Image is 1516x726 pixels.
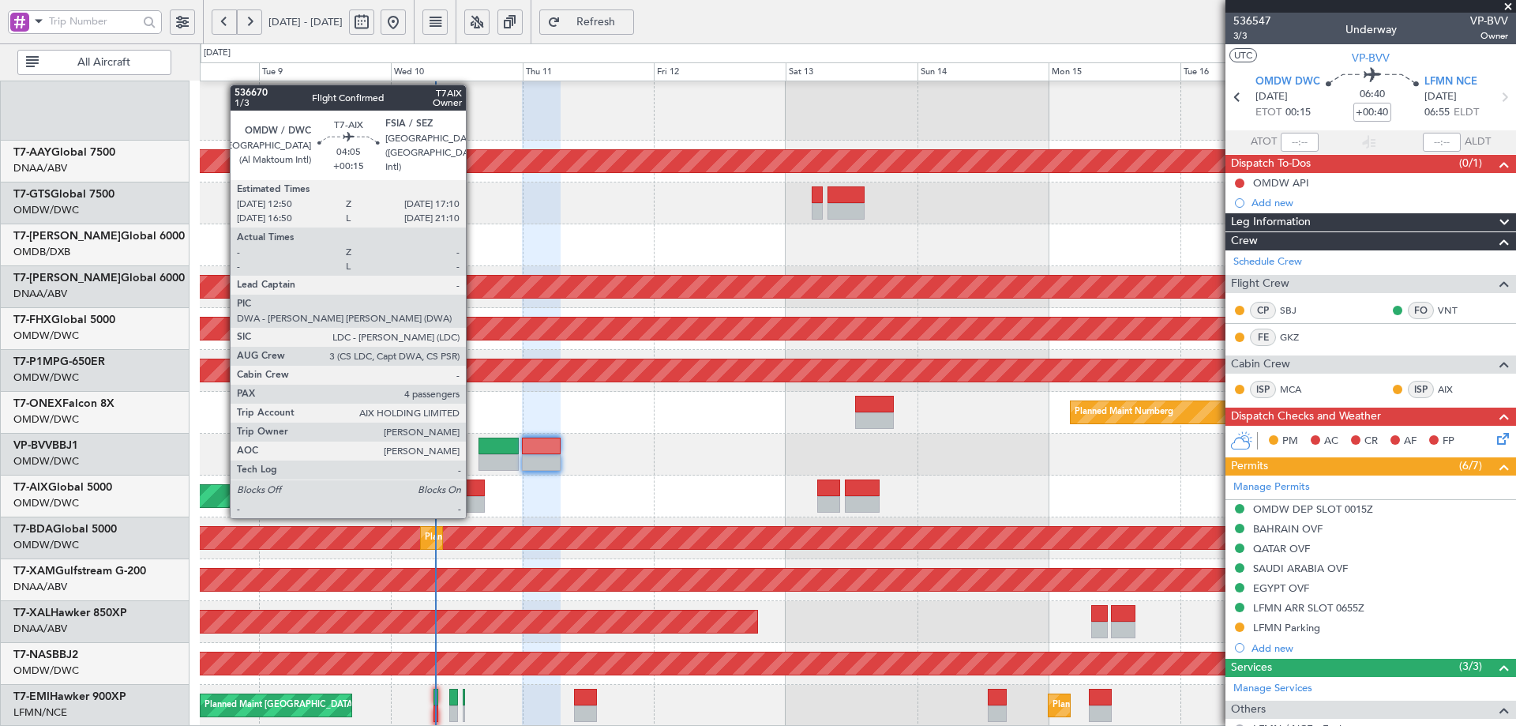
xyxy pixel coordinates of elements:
span: ALDT [1465,134,1491,150]
span: T7-ONEX [13,398,62,409]
div: SAUDI ARABIA OVF [1253,562,1348,575]
span: T7-NAS [13,649,52,660]
span: 06:55 [1424,105,1450,121]
a: OMDW/DWC [13,538,79,552]
span: 3/3 [1233,29,1271,43]
button: UTC [1229,48,1257,62]
a: T7-XALHawker 850XP [13,608,127,619]
span: ELDT [1454,105,1479,121]
a: LFMN/NCE [13,705,67,720]
a: T7-BDAGlobal 5000 [13,524,117,535]
span: ETOT [1255,105,1281,121]
a: T7-[PERSON_NAME]Global 6000 [13,231,185,242]
span: Services [1231,659,1272,677]
button: Refresh [539,9,634,35]
a: T7-GTSGlobal 7500 [13,189,114,200]
a: T7-EMIHawker 900XP [13,691,126,702]
a: OMDW/DWC [13,203,79,217]
span: VP-BVV [1352,50,1390,66]
span: T7-EMI [13,691,50,702]
div: Planned Maint [GEOGRAPHIC_DATA] [205,694,355,717]
div: ISP [1408,381,1434,398]
div: BAHRAIN OVF [1253,522,1323,536]
a: OMDB/DXB [13,245,70,259]
a: T7-XAMGulfstream G-200 [13,566,146,577]
span: 536547 [1233,13,1271,29]
a: OMDW/DWC [13,329,79,343]
span: T7-AIX [13,482,48,493]
a: T7-[PERSON_NAME]Global 6000 [13,273,185,284]
a: T7-ONEXFalcon 8X [13,398,114,409]
span: T7-XAL [13,608,51,619]
div: Tue 16 [1180,62,1312,81]
a: T7-P1MPG-650ER [13,356,105,367]
div: LFMN ARR SLOT 0655Z [1253,601,1364,615]
span: T7-P1MP [13,356,60,367]
a: OMDW/DWC [13,371,79,385]
span: T7-AAY [13,147,51,158]
span: 06:40 [1360,87,1385,103]
span: ATOT [1251,134,1277,150]
span: Cabin Crew [1231,355,1290,374]
span: Crew [1231,232,1258,250]
span: T7-BDA [13,524,53,535]
span: FP [1443,434,1454,450]
a: OMDW/DWC [13,496,79,510]
span: [DATE] [1255,89,1288,105]
div: Add new [1251,641,1508,655]
a: T7-FHXGlobal 5000 [13,314,115,325]
div: Underway [1345,21,1397,38]
a: Manage Services [1233,681,1312,697]
span: T7-XAM [13,566,55,577]
span: CR [1364,434,1378,450]
div: EGYPT OVF [1253,581,1309,595]
a: OMDW/DWC [13,454,79,468]
a: MCA [1280,382,1315,397]
div: LFMN Parking [1253,621,1320,634]
span: VP-BVV [1470,13,1508,29]
span: T7-[PERSON_NAME] [13,231,121,242]
span: [DATE] - [DATE] [268,15,343,29]
div: FE [1250,329,1276,346]
span: Permits [1231,457,1268,476]
div: ISP [1250,381,1276,398]
a: OMDW/DWC [13,412,79,427]
a: T7-AIXGlobal 5000 [13,482,112,493]
a: AIX [1438,382,1473,397]
a: T7-AAYGlobal 7500 [13,147,115,158]
span: LFMN NCE [1424,74,1477,90]
span: Dispatch To-Dos [1231,155,1311,173]
a: OMDW/DWC [13,664,79,678]
span: Others [1231,701,1266,719]
a: DNAA/ABV [13,580,67,594]
span: OMDW DWC [1255,74,1320,90]
span: Leg Information [1231,213,1311,231]
span: All Aircraft [42,57,166,68]
span: VP-BVV [13,440,52,451]
a: VNT [1438,303,1473,318]
span: (6/7) [1459,457,1482,474]
div: Planned Maint [GEOGRAPHIC_DATA] [1053,694,1203,717]
div: Thu 11 [523,62,655,81]
div: QATAR OVF [1253,542,1310,555]
a: DNAA/ABV [13,622,67,636]
div: CP [1250,302,1276,319]
div: Fri 12 [654,62,786,81]
span: AF [1404,434,1417,450]
div: OMDW API [1253,176,1309,190]
div: Wed 10 [391,62,523,81]
span: PM [1282,434,1298,450]
a: GKZ [1280,330,1315,344]
span: AC [1324,434,1338,450]
div: Add new [1251,196,1508,209]
div: Planned Maint Dubai (Al Maktoum Intl) [425,526,580,550]
span: (0/1) [1459,155,1482,171]
button: All Aircraft [17,50,171,75]
span: Dispatch Checks and Weather [1231,408,1381,426]
div: OMDW DEP SLOT 0015Z [1253,502,1373,516]
span: [DATE] [1424,89,1457,105]
div: FO [1408,302,1434,319]
a: SBJ [1280,303,1315,318]
span: (3/3) [1459,658,1482,675]
span: T7-GTS [13,189,51,200]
